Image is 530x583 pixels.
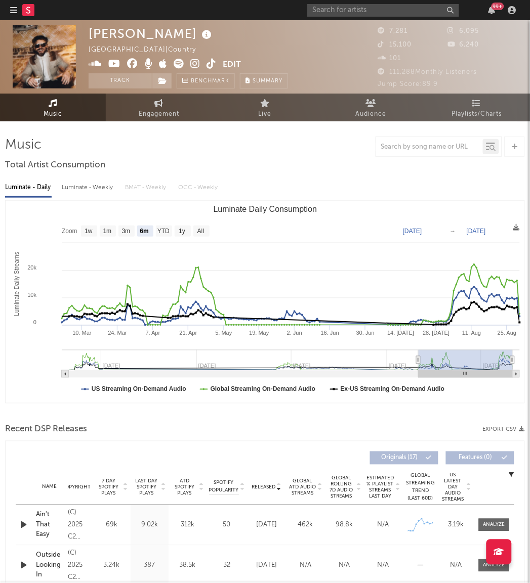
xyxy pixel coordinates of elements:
[441,561,471,571] div: N/A
[378,55,401,62] span: 101
[355,108,386,120] span: Audience
[89,44,208,56] div: [GEOGRAPHIC_DATA] | Country
[259,108,272,120] span: Live
[171,520,204,530] div: 312k
[171,561,204,571] div: 38.5k
[388,330,415,336] text: 14. [DATE]
[253,78,282,84] span: Summary
[328,520,361,530] div: 98.8k
[249,330,269,336] text: 19. May
[252,484,275,490] span: Released
[453,455,499,461] span: Features ( 0 )
[92,386,186,393] text: US Streaming On-Demand Audio
[68,507,90,544] div: (C) 2025 C2 Records
[240,73,288,88] button: Summary
[89,73,152,88] button: Track
[462,330,481,336] text: 11. Aug
[72,330,92,336] text: 10. Mar
[36,510,63,540] a: Ain't That Easy
[5,179,52,196] div: Luminate - Daily
[133,561,166,571] div: 387
[122,228,131,235] text: 3m
[212,94,318,121] a: Live
[289,520,322,530] div: 462k
[289,478,316,497] span: Global ATD Audio Streams
[177,73,235,88] a: Benchmark
[5,159,105,171] span: Total Artist Consumption
[95,478,122,497] span: 7 Day Spotify Plays
[5,424,87,436] span: Recent DSP Releases
[85,228,93,235] text: 1w
[424,94,530,121] a: Playlists/Charts
[27,292,36,298] text: 10k
[289,561,322,571] div: N/A
[179,228,185,235] text: 1y
[36,483,63,491] div: Name
[61,484,91,490] span: Copyright
[209,561,244,571] div: 32
[441,472,465,503] span: US Latest Day Audio Streams
[250,561,283,571] div: [DATE]
[211,386,316,393] text: Global Streaming On-Demand Audio
[446,452,514,465] button: Features(0)
[467,228,486,235] text: [DATE]
[133,520,166,530] div: 9.02k
[197,228,204,235] text: All
[13,252,20,316] text: Luminate Daily Streams
[27,264,36,271] text: 20k
[146,330,160,336] text: 7. Apr
[307,4,459,17] input: Search for artists
[378,69,477,75] span: 111,288 Monthly Listeners
[180,330,197,336] text: 21. Apr
[378,41,412,48] span: 15,100
[33,319,36,325] text: 0
[62,228,77,235] text: Zoom
[106,94,212,121] a: Engagement
[488,6,496,14] button: 99+
[140,228,149,235] text: 6m
[44,108,62,120] span: Music
[108,330,127,336] text: 24. Mar
[483,427,525,433] button: Export CSV
[6,201,525,403] svg: Luminate Daily Consumption
[89,25,214,42] div: [PERSON_NAME]
[378,28,408,34] span: 7,281
[36,551,63,580] a: Outside Looking In
[498,330,516,336] text: 25. Aug
[452,108,502,120] span: Playlists/Charts
[366,520,400,530] div: N/A
[321,330,339,336] text: 16. Jun
[157,228,170,235] text: YTD
[341,386,445,393] text: Ex-US Streaming On-Demand Audio
[287,330,302,336] text: 2. Jun
[139,108,179,120] span: Engagement
[209,520,244,530] div: 50
[103,228,112,235] text: 1m
[377,455,423,461] span: Originals ( 17 )
[95,520,128,530] div: 69k
[378,81,438,87] span: Jump Score: 89.9
[328,475,355,500] span: Global Rolling 7D Audio Streams
[328,561,361,571] div: N/A
[250,520,283,530] div: [DATE]
[366,475,394,500] span: Estimated % Playlist Streams Last Day
[215,330,232,336] text: 5. May
[441,520,471,530] div: 3.19k
[448,28,479,34] span: 6,095
[318,94,424,121] a: Audience
[209,479,239,495] span: Spotify Popularity
[223,59,241,71] button: Edit
[376,143,483,151] input: Search by song name or URL
[448,41,479,48] span: 6,240
[370,452,438,465] button: Originals(17)
[62,179,115,196] div: Luminate - Weekly
[366,561,400,571] div: N/A
[191,75,229,87] span: Benchmark
[423,330,450,336] text: 28. [DATE]
[405,472,436,503] div: Global Streaming Trend (Last 60D)
[450,228,456,235] text: →
[95,561,128,571] div: 3.24k
[356,330,375,336] text: 30. Jun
